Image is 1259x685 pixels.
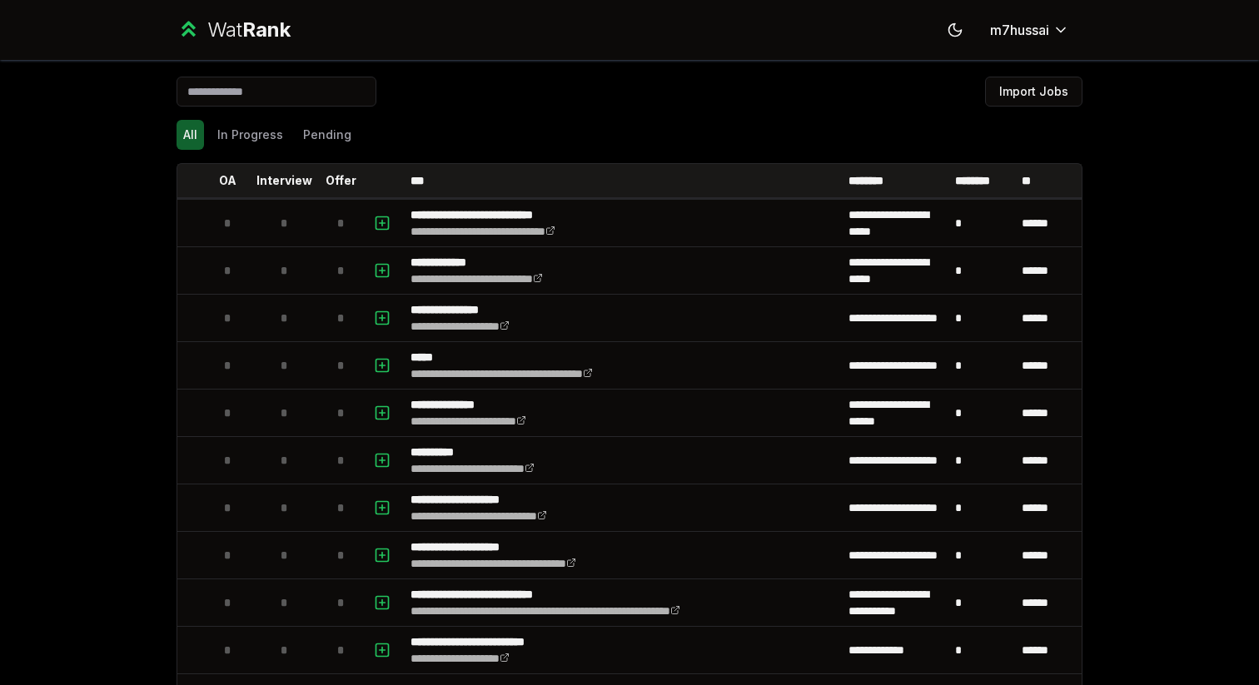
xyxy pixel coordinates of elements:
p: Offer [326,172,356,189]
button: Pending [296,120,358,150]
button: In Progress [211,120,290,150]
button: Import Jobs [985,77,1082,107]
span: Rank [242,17,291,42]
a: WatRank [177,17,291,43]
button: All [177,120,204,150]
div: Wat [207,17,291,43]
p: Interview [256,172,312,189]
button: m7hussai [977,15,1082,45]
p: OA [219,172,236,189]
span: m7hussai [990,20,1049,40]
